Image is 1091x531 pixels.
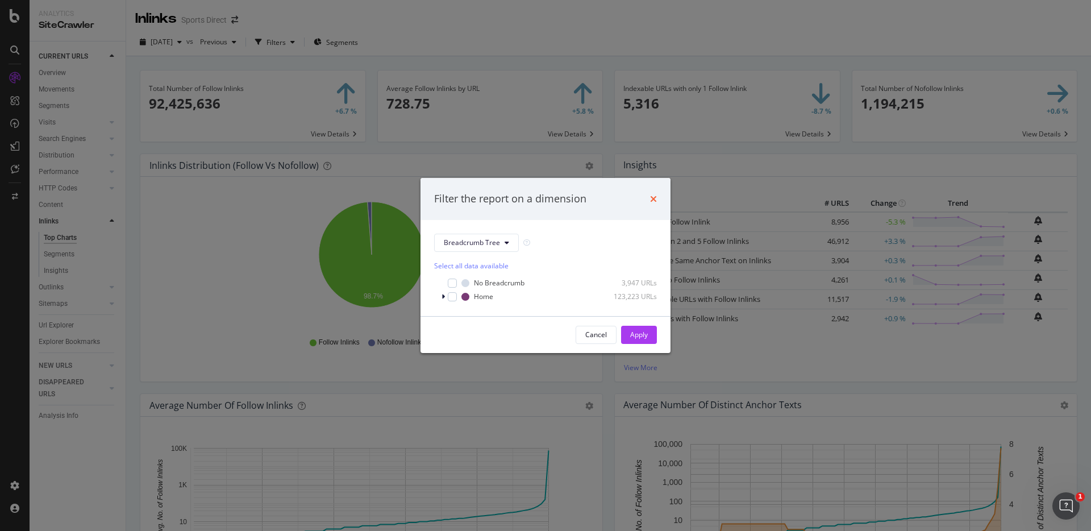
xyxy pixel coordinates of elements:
[1076,492,1085,501] span: 1
[434,261,657,271] div: Select all data available
[650,192,657,206] div: times
[630,330,648,339] div: Apply
[444,238,500,247] span: Breadcrumb Tree
[474,292,493,301] div: Home
[585,330,607,339] div: Cancel
[474,278,524,288] div: No Breadcrumb
[420,178,671,353] div: modal
[576,326,617,344] button: Cancel
[1052,492,1080,520] iframe: Intercom live chat
[621,326,657,344] button: Apply
[601,278,657,288] div: 3,947 URLs
[601,292,657,301] div: 123,223 URLs
[434,234,519,252] button: Breadcrumb Tree
[434,192,586,206] div: Filter the report on a dimension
